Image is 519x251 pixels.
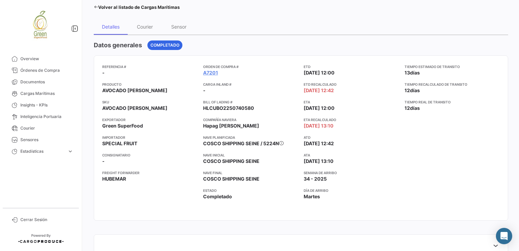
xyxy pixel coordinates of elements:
[102,117,198,122] app-card-info-title: Exportador
[304,82,399,87] app-card-info-title: ETD Recalculado
[102,158,105,165] span: -
[304,99,399,105] app-card-info-title: ETA
[20,125,73,131] span: Courier
[410,70,420,76] span: días
[5,88,76,99] a: Cargas Marítimas
[102,170,198,175] app-card-info-title: Freight Forwarder
[5,76,76,88] a: Documentos
[405,87,410,93] span: 12
[203,82,299,87] app-card-info-title: Carga inland #
[405,105,410,111] span: 12
[304,152,399,158] app-card-info-title: ATA
[203,140,279,146] span: COSCO SHIPPING SEINE / 5224N
[20,90,73,97] span: Cargas Marítimas
[5,53,76,65] a: Overview
[405,70,410,76] span: 13
[102,82,198,87] app-card-info-title: Producto
[496,228,512,244] div: Abrir Intercom Messenger
[203,152,299,158] app-card-info-title: Nave inicial
[304,140,334,147] span: [DATE] 12:42
[24,8,58,42] img: 82d34080-0056-4c5d-9242-5a2d203e083a.jpeg
[20,56,73,62] span: Overview
[304,105,335,112] span: [DATE] 12:00
[102,69,105,76] span: -
[304,117,399,122] app-card-info-title: ETA Recalculado
[203,117,299,122] app-card-info-title: Compañía naviera
[20,114,73,120] span: Inteligencia Portuaria
[102,87,167,94] span: AVOCADO [PERSON_NAME]
[150,42,179,48] span: Completado
[102,135,198,140] app-card-info-title: Importador
[203,170,299,175] app-card-info-title: Nave final
[20,148,65,154] span: Estadísticas
[102,140,137,147] span: SPECIAL FRUIT
[5,122,76,134] a: Courier
[304,170,399,175] app-card-info-title: Semana de Arribo
[94,40,142,50] h4: Datos generales
[405,82,500,87] app-card-info-title: Tiempo recalculado de transito
[405,99,500,105] app-card-info-title: Tiempo real de transito
[410,87,420,93] span: días
[20,217,73,223] span: Cerrar Sesión
[5,111,76,122] a: Inteligencia Portuaria
[102,152,198,158] app-card-info-title: Consignatario
[304,175,327,182] span: 34 - 2025
[203,105,254,112] span: HLCUBO2250740580
[102,24,120,30] div: Detalles
[203,99,299,105] app-card-info-title: Bill of Lading #
[203,175,259,182] span: COSCO SHIPPING SEINE
[102,99,198,105] app-card-info-title: SKU
[171,24,186,30] div: Sensor
[203,69,218,76] a: A7201
[203,188,299,193] app-card-info-title: Estado
[67,148,73,154] span: expand_more
[5,99,76,111] a: Insights - KPIs
[20,67,73,73] span: Órdenes de Compra
[304,122,334,129] span: [DATE] 13:10
[5,134,76,146] a: Sensores
[304,69,335,76] span: [DATE] 12:00
[20,137,73,143] span: Sensores
[304,135,399,140] app-card-info-title: ATD
[405,64,500,69] app-card-info-title: Tiempo estimado de transito
[410,105,420,111] span: días
[137,24,153,30] div: Courier
[102,105,167,112] span: AVOCADO [PERSON_NAME]
[203,135,299,140] app-card-info-title: Nave planificada
[203,158,259,165] span: COSCO SHIPPING SEINE
[203,64,299,69] app-card-info-title: Orden de Compra #
[203,87,205,94] span: -
[102,122,143,129] span: Green SuperFood
[304,193,320,200] span: Martes
[203,193,232,200] span: Completado
[304,87,334,94] span: [DATE] 12:42
[20,102,73,108] span: Insights - KPIs
[304,158,334,165] span: [DATE] 13:10
[94,2,180,12] a: Volver al listado de Cargas Marítimas
[102,175,126,182] span: HUBEMAR
[304,188,399,193] app-card-info-title: Día de Arribo
[203,122,259,129] span: Hapag [PERSON_NAME]
[102,64,198,69] app-card-info-title: Referencia #
[20,79,73,85] span: Documentos
[5,65,76,76] a: Órdenes de Compra
[304,64,399,69] app-card-info-title: ETD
